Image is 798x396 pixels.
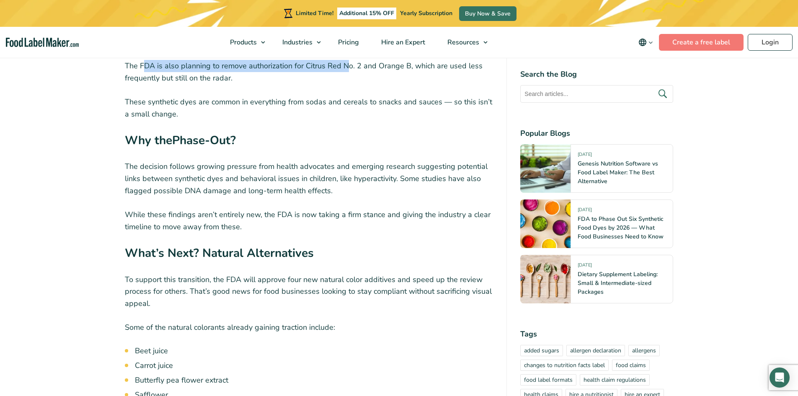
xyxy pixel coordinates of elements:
p: The FDA is also planning to remove authorization for Citrus Red No. 2 and Orange B, which are use... [125,60,493,84]
span: Additional 15% OFF [337,8,396,19]
span: Limited Time! [296,9,333,17]
a: health claim regulations [580,374,650,386]
a: Hire an Expert [370,27,434,58]
a: Login [748,34,793,51]
a: changes to nutrition facts label [520,360,609,371]
span: Industries [280,38,313,47]
span: Pricing [336,38,360,47]
a: Industries [271,27,325,58]
li: Carrot juice [135,360,493,371]
a: Pricing [327,27,368,58]
a: Resources [436,27,492,58]
a: food claims [612,360,650,371]
a: Dietary Supplement Labeling: Small & Intermediate-sized Packages [578,270,658,296]
p: These synthetic dyes are common in everything from sodas and cereals to snacks and sauces — so th... [125,96,493,120]
div: Open Intercom Messenger [770,368,790,388]
a: Create a free label [659,34,744,51]
strong: What’s Next? Natural Alternatives [125,245,314,261]
input: Search articles... [520,85,673,103]
span: [DATE] [578,151,592,161]
p: The decision follows growing pressure from health advocates and emerging research suggesting pote... [125,160,493,197]
span: Resources [445,38,480,47]
a: allergens [628,345,660,356]
a: Buy Now & Save [459,6,517,21]
a: FDA to Phase Out Six Synthetic Food Dyes by 2026 — What Food Businesses Need to Know [578,215,664,241]
h4: Tags [520,329,673,340]
a: Products [219,27,269,58]
li: Beet juice [135,345,493,357]
a: added sugars [520,345,563,356]
p: To support this transition, the FDA will approve four new natural color additives and speed up th... [125,274,493,310]
a: allergen declaration [566,345,625,356]
a: Genesis Nutrition Software vs Food Label Maker: The Best Alternative [578,160,658,185]
span: [DATE] [578,262,592,272]
p: While these findings aren’t entirely new, the FDA is now taking a firm stance and giving the indu... [125,209,493,233]
span: Hire an Expert [379,38,426,47]
h3: Phase-Out? [125,132,493,154]
h4: Popular Blogs [520,128,673,139]
span: Products [227,38,258,47]
span: [DATE] [578,207,592,216]
a: food label formats [520,374,576,386]
h4: Search the Blog [520,69,673,80]
span: Yearly Subscription [400,9,452,17]
p: Some of the natural colorants already gaining traction include: [125,321,493,334]
strong: Why the [125,132,172,148]
li: Butterfly pea flower extract [135,375,493,386]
